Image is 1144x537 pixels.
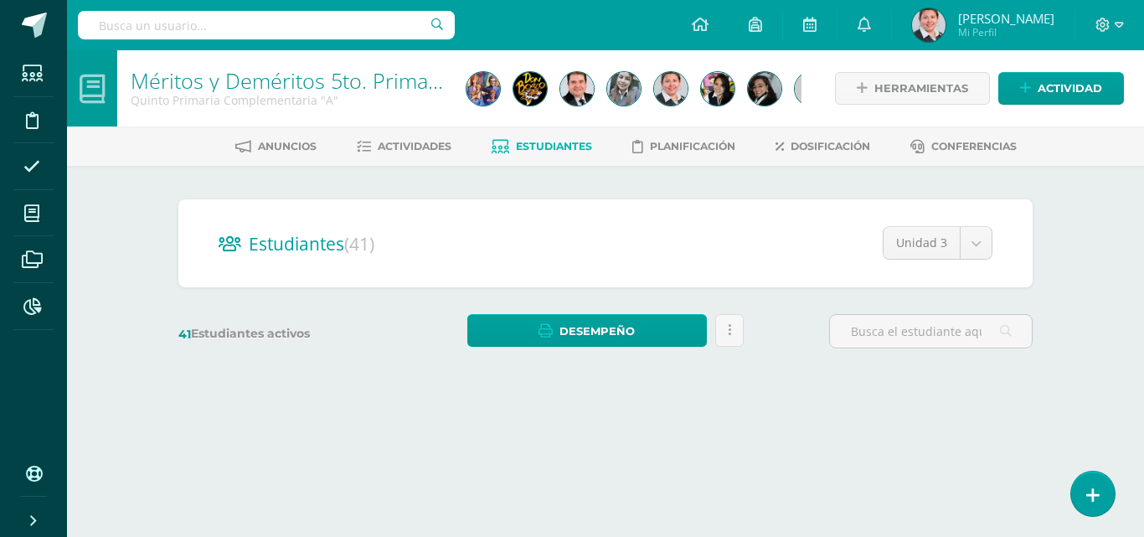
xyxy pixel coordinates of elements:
[258,140,317,152] span: Anuncios
[958,25,1054,39] span: Mi Perfil
[912,8,946,42] img: b82dc69c5426fd5f7fe4418bbe149562.png
[896,227,947,259] span: Unidad 3
[131,66,496,95] a: Méritos y Deméritos 5to. Primaria ¨A¨
[131,92,446,108] div: Quinto Primaria Complementaria 'A'
[874,73,968,104] span: Herramientas
[131,69,446,92] h1: Méritos y Deméritos 5to. Primaria ¨A¨
[791,140,870,152] span: Dosificación
[559,316,635,347] span: Desempeño
[910,133,1017,160] a: Conferencias
[650,140,735,152] span: Planificación
[776,133,870,160] a: Dosificación
[78,11,455,39] input: Busca un usuario...
[513,72,547,106] img: e848a06d305063da6e408c2e705eb510.png
[560,72,594,106] img: af1a872015daedc149f5fcb991658e4f.png
[357,133,451,160] a: Actividades
[178,327,191,342] span: 41
[607,72,641,106] img: 93a01b851a22af7099796f9ee7ca9c46.png
[492,133,592,160] a: Estudiantes
[249,232,374,256] span: Estudiantes
[1038,73,1102,104] span: Actividad
[701,72,734,106] img: 47fbbcbd1c9a7716bb8cb4b126b93520.png
[931,140,1017,152] span: Conferencias
[830,315,1032,348] input: Busca el estudiante aquí...
[884,227,992,259] a: Unidad 3
[378,140,451,152] span: Actividades
[795,72,828,106] img: 45x45
[998,72,1124,105] a: Actividad
[344,232,374,256] span: (41)
[835,72,990,105] a: Herramientas
[516,140,592,152] span: Estudiantes
[632,133,735,160] a: Planificación
[958,10,1054,27] span: [PERSON_NAME]
[748,72,781,106] img: e602cc58a41d4ad1c6372315f6095ebf.png
[654,72,688,106] img: b82dc69c5426fd5f7fe4418bbe149562.png
[467,314,706,347] a: Desempeño
[466,72,500,106] img: 7bd55ac0c36ce47889d24abe3c1e3425.png
[178,326,382,342] label: Estudiantes activos
[235,133,317,160] a: Anuncios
